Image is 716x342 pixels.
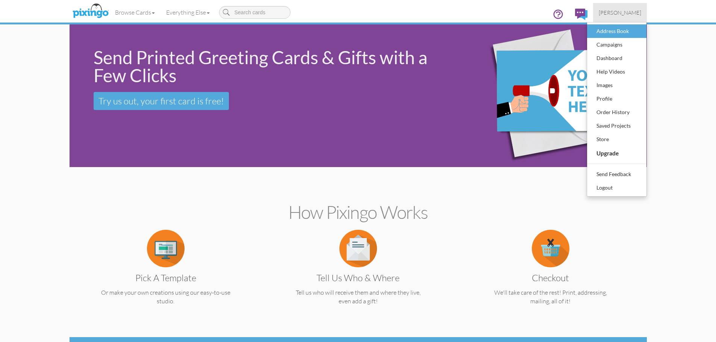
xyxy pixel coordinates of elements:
a: Try us out, your first card is free! [94,92,229,110]
img: item.alt [147,230,185,267]
a: Upgrade [587,146,646,160]
a: Checkout We'll take care of the rest! Print, addressing, mailing, all of it! [469,244,632,306]
a: Saved Projects [587,119,646,133]
img: item.alt [532,230,569,267]
a: Address Book [587,24,646,38]
div: Address Book [595,26,639,37]
div: Upgrade [595,147,639,159]
h3: Checkout [475,273,627,283]
p: We'll take care of the rest! Print, addressing, mailing, all of it! [469,288,632,306]
h3: Tell us Who & Where [282,273,434,283]
p: Or make your own creations using our easy-to-use studio. [84,288,247,306]
img: pixingo logo [71,2,111,21]
div: Dashboard [595,53,639,64]
a: Browse Cards [109,3,160,22]
p: Tell us who will receive them and where they live, even add a gift! [277,288,440,306]
div: Send Feedback [595,169,639,180]
img: comments.svg [575,9,587,20]
img: item.alt [339,230,377,267]
div: Saved Projects [595,120,639,131]
input: Search cards [219,6,291,19]
a: Dashboard [587,51,646,65]
a: Order History [587,105,646,119]
h2: How Pixingo works [83,202,634,222]
div: Help Videos [595,66,639,77]
img: eb544e90-0942-4412-bfe0-c610d3f4da7c.png [460,14,642,178]
div: Logout [595,182,639,193]
a: Pick a Template Or make your own creations using our easy-to-use studio. [84,244,247,306]
a: Send Feedback [587,167,646,181]
a: Tell us Who & Where Tell us who will receive them and where they live, even add a gift! [277,244,440,306]
span: Try us out, your first card is free! [98,95,224,107]
h3: Pick a Template [90,273,242,283]
div: Campaigns [595,39,639,50]
div: Order History [595,107,639,118]
a: Help Videos [587,65,646,78]
div: Profile [595,93,639,104]
div: Store [595,134,639,145]
a: Images [587,78,646,92]
span: [PERSON_NAME] [599,9,641,16]
div: Send Printed Greeting Cards & Gifts with a Few Clicks [94,48,448,84]
a: Profile [587,92,646,105]
a: Logout [587,181,646,194]
a: Everything Else [160,3,215,22]
a: [PERSON_NAME] [593,3,647,22]
a: Campaigns [587,38,646,51]
a: Store [587,133,646,146]
div: Images [595,80,639,91]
